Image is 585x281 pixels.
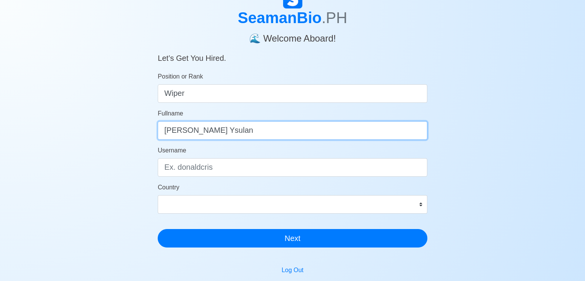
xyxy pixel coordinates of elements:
span: .PH [322,9,347,26]
span: Position or Rank [158,73,203,80]
input: Your Fullname [158,121,427,140]
h4: 🌊 Welcome Aboard! [158,27,427,44]
input: Ex. donaldcris [158,158,427,177]
span: Fullname [158,110,183,117]
button: Next [158,229,427,248]
span: Username [158,147,186,154]
label: Country [158,183,179,192]
h1: SeamanBio [158,8,427,27]
h5: Let’s Get You Hired. [158,44,427,63]
input: ex. 2nd Officer w/Master License [158,84,427,103]
button: Log Out [277,263,308,278]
